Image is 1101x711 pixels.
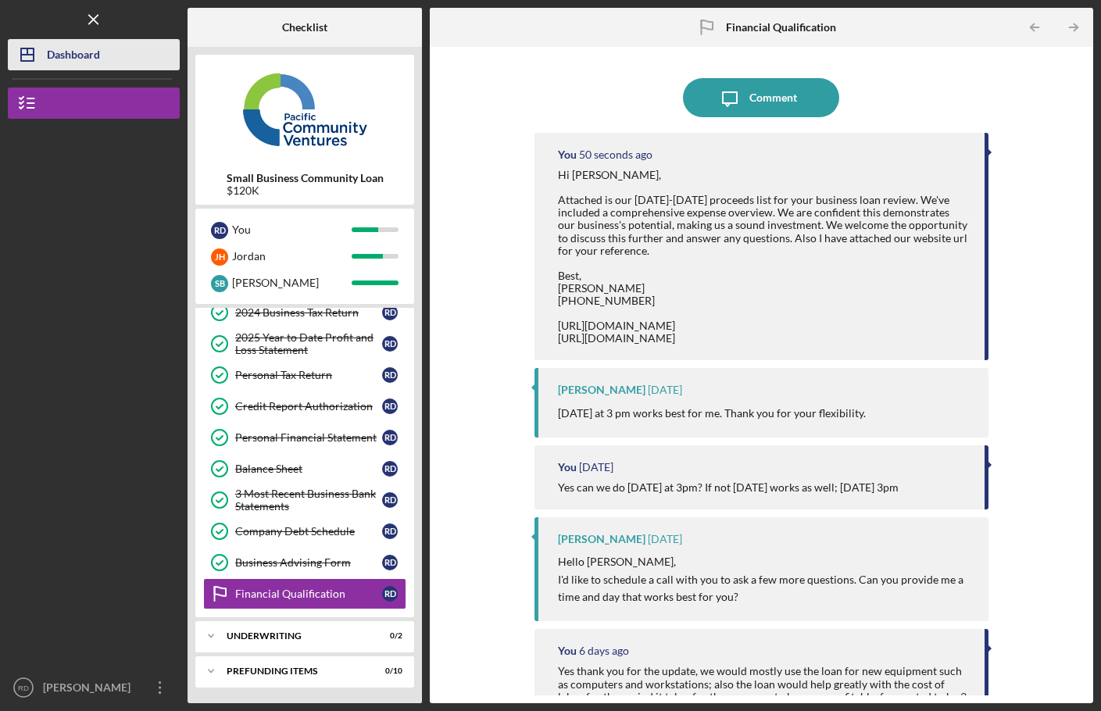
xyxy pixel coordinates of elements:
div: R D [382,367,398,383]
div: J H [211,248,228,266]
div: R D [382,461,398,477]
div: [PERSON_NAME] [39,672,141,707]
img: Product logo [195,63,414,156]
div: Credit Report Authorization [235,400,382,413]
b: Financial Qualification [726,21,836,34]
time: 2025-08-21 07:14 [579,148,652,161]
time: 2025-08-18 19:44 [579,461,613,473]
div: R D [382,398,398,414]
div: You [558,461,577,473]
a: 3 Most Recent Business Bank StatementsRD [203,484,406,516]
div: Financial Qualification [235,588,382,600]
div: Balance Sheet [235,463,382,475]
button: Comment [683,78,839,117]
div: R D [382,523,398,539]
div: Jordan [232,243,352,270]
button: RD[PERSON_NAME] [8,672,180,703]
a: Financial QualificationRD [203,578,406,609]
div: 2025 Year to Date Profit and Loss Statement [235,331,382,356]
a: Company Debt ScheduleRD [203,516,406,547]
b: Checklist [282,21,327,34]
div: R D [382,336,398,352]
a: Personal Tax ReturnRD [203,359,406,391]
div: Dashboard [47,39,100,74]
div: Yes can we do [DATE] at 3pm? If not [DATE] works as well; [DATE] 3pm [558,481,899,494]
div: S B [211,275,228,292]
div: R D [211,222,228,239]
div: Hi [PERSON_NAME], Attached is our [DATE]-[DATE] proceeds list for your business loan review. We'v... [558,169,968,345]
time: 2025-08-18 19:31 [648,533,682,545]
div: Personal Financial Statement [235,431,382,444]
div: You [232,216,352,243]
div: R D [382,555,398,570]
div: [PERSON_NAME] [558,533,645,545]
div: 0 / 2 [374,631,402,641]
a: Balance SheetRD [203,453,406,484]
div: Business Advising Form [235,556,382,569]
div: 3 Most Recent Business Bank Statements [235,488,382,513]
div: You [558,148,577,161]
div: Personal Tax Return [235,369,382,381]
p: I'd like to schedule a call with you to ask a few more questions. Can you provide me a time and d... [558,571,972,606]
p: Hello [PERSON_NAME], [558,553,972,570]
div: R D [382,305,398,320]
b: Small Business Community Loan [227,172,384,184]
a: Credit Report AuthorizationRD [203,391,406,422]
div: Company Debt Schedule [235,525,382,538]
div: R D [382,492,398,508]
div: [PERSON_NAME] [232,270,352,296]
text: RD [18,684,29,692]
a: 2025 Year to Date Profit and Loss StatementRD [203,328,406,359]
a: Personal Financial StatementRD [203,422,406,453]
a: 2024 Business Tax ReturnRD [203,297,406,328]
button: Dashboard [8,39,180,70]
div: R D [382,586,398,602]
div: Prefunding Items [227,666,363,676]
time: 2025-08-15 01:04 [579,645,629,657]
div: [PERSON_NAME] [558,384,645,396]
div: R D [382,430,398,445]
div: You [558,645,577,657]
p: [DATE] at 3 pm works best for me. Thank you for your flexibility. [558,405,866,422]
div: Underwriting [227,631,363,641]
div: 0 / 10 [374,666,402,676]
div: 2024 Business Tax Return [235,306,382,319]
div: $120K [227,184,384,197]
time: 2025-08-18 20:52 [648,384,682,396]
a: Business Advising FormRD [203,547,406,578]
div: Comment [749,78,797,117]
